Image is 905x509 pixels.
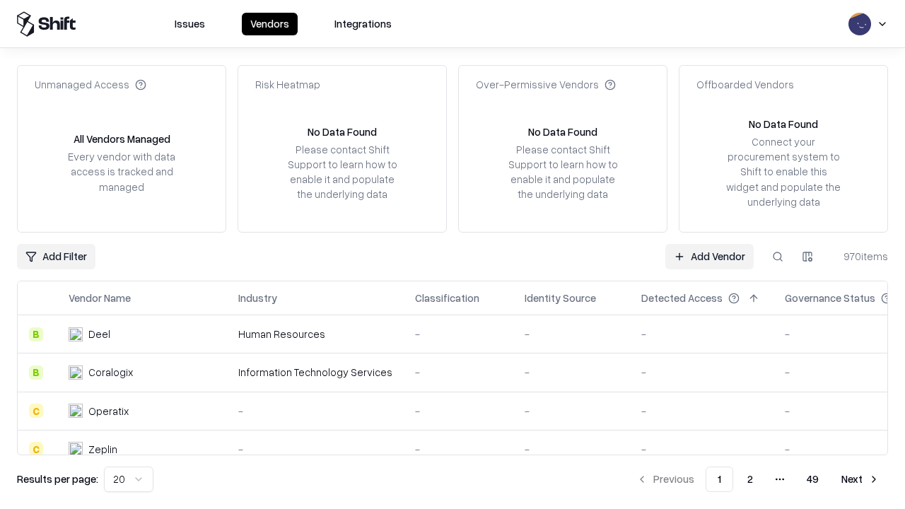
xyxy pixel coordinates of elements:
img: Operatix [69,404,83,418]
img: Coralogix [69,365,83,380]
div: - [641,365,762,380]
div: Identity Source [525,291,596,305]
div: - [525,442,619,457]
div: - [641,327,762,341]
div: - [415,442,502,457]
div: Operatix [88,404,129,419]
div: Governance Status [785,291,875,305]
button: Integrations [326,13,400,35]
div: C [29,442,43,456]
a: Add Vendor [665,244,754,269]
img: Deel [69,327,83,341]
div: B [29,365,43,380]
div: B [29,327,43,341]
div: - [525,365,619,380]
div: Please contact Shift Support to learn how to enable it and populate the underlying data [284,142,401,202]
div: - [238,442,392,457]
div: - [238,404,392,419]
div: C [29,404,43,418]
div: Zeplin [88,442,117,457]
div: Risk Heatmap [255,77,320,92]
div: Over-Permissive Vendors [476,77,616,92]
div: - [415,404,502,419]
div: No Data Found [528,124,597,139]
button: Vendors [242,13,298,35]
div: Classification [415,291,479,305]
div: Detected Access [641,291,723,305]
div: - [641,404,762,419]
nav: pagination [628,467,888,492]
button: Next [833,467,888,492]
button: Add Filter [17,244,95,269]
div: Industry [238,291,277,305]
div: Every vendor with data access is tracked and managed [63,149,180,194]
div: - [525,327,619,341]
div: Deel [88,327,110,341]
div: Offboarded Vendors [696,77,794,92]
div: Human Resources [238,327,392,341]
button: 49 [795,467,830,492]
div: No Data Found [749,117,818,131]
img: Zeplin [69,442,83,456]
div: - [525,404,619,419]
div: Information Technology Services [238,365,392,380]
div: Connect your procurement system to Shift to enable this widget and populate the underlying data [725,134,842,209]
div: Unmanaged Access [35,77,146,92]
div: 970 items [831,249,888,264]
div: Vendor Name [69,291,131,305]
div: All Vendors Managed [74,131,170,146]
div: - [641,442,762,457]
div: Coralogix [88,365,133,380]
div: - [415,327,502,341]
p: Results per page: [17,472,98,486]
div: - [415,365,502,380]
button: Issues [166,13,214,35]
button: 1 [706,467,733,492]
button: 2 [736,467,764,492]
div: No Data Found [308,124,377,139]
div: Please contact Shift Support to learn how to enable it and populate the underlying data [504,142,621,202]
